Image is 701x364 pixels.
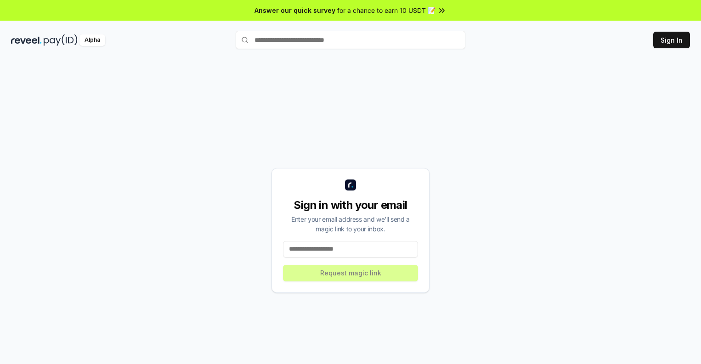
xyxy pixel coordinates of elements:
[254,6,335,15] span: Answer our quick survey
[44,34,78,46] img: pay_id
[283,198,418,213] div: Sign in with your email
[11,34,42,46] img: reveel_dark
[653,32,690,48] button: Sign In
[337,6,435,15] span: for a chance to earn 10 USDT 📝
[345,179,356,190] img: logo_small
[283,214,418,234] div: Enter your email address and we’ll send a magic link to your inbox.
[79,34,105,46] div: Alpha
